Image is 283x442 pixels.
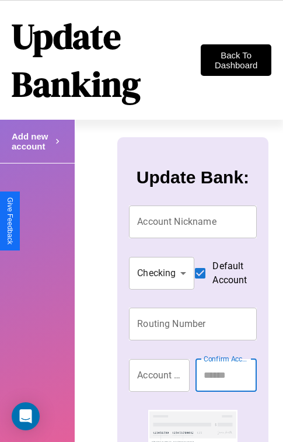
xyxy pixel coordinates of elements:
[137,168,249,187] h3: Update Bank:
[6,197,14,245] div: Give Feedback
[12,402,40,430] div: Open Intercom Messenger
[12,12,201,108] h1: Update Banking
[201,44,271,76] button: Back To Dashboard
[204,354,250,364] label: Confirm Account Number
[129,257,194,290] div: Checking
[12,131,53,151] h4: Add new account
[212,259,247,287] span: Default Account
